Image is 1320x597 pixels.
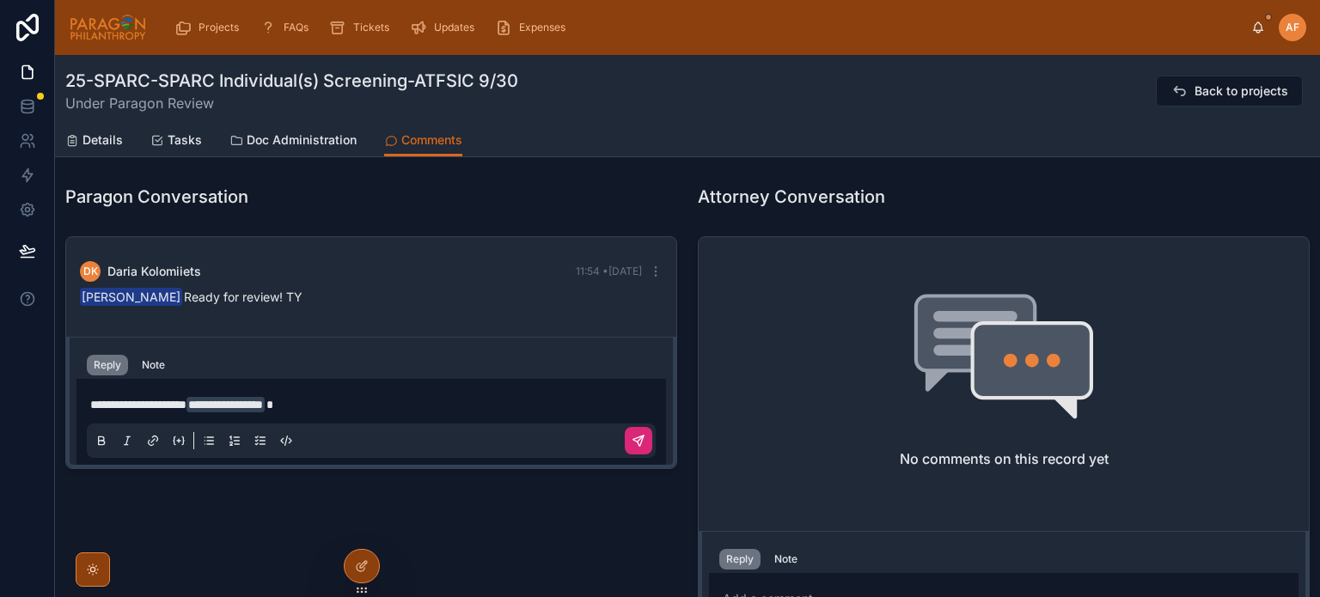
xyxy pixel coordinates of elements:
[150,125,202,159] a: Tasks
[199,21,239,34] span: Projects
[576,265,642,277] span: 11:54 • [DATE]
[401,131,462,149] span: Comments
[254,12,321,43] a: FAQs
[82,131,123,149] span: Details
[900,448,1109,469] h2: No comments on this record yet
[353,21,389,34] span: Tickets
[324,12,401,43] a: Tickets
[83,265,98,278] span: DK
[142,358,165,372] div: Note
[229,125,357,159] a: Doc Administration
[80,289,302,304] span: Ready for review! TY
[87,355,128,375] button: Reply
[247,131,357,149] span: Doc Administration
[1286,21,1299,34] span: AF
[169,12,251,43] a: Projects
[135,355,172,375] button: Note
[284,21,309,34] span: FAQs
[384,125,462,157] a: Comments
[519,21,565,34] span: Expenses
[774,552,797,566] div: Note
[490,12,577,43] a: Expenses
[168,131,202,149] span: Tasks
[405,12,486,43] a: Updates
[161,9,1251,46] div: scrollable content
[69,14,147,41] img: App logo
[65,69,518,93] h1: 25-SPARC-SPARC Individual(s) Screening-ATFSIC 9/30
[767,549,804,570] button: Note
[65,185,248,209] h1: Paragon Conversation
[698,185,885,209] h1: Attorney Conversation
[1156,76,1303,107] button: Back to projects
[80,288,182,306] span: [PERSON_NAME]
[65,125,123,159] a: Details
[65,93,518,113] span: Under Paragon Review
[719,549,761,570] button: Reply
[1195,82,1288,100] span: Back to projects
[434,21,474,34] span: Updates
[107,263,201,280] span: Daria Kolomiiets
